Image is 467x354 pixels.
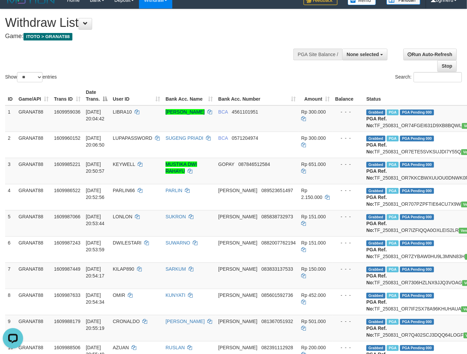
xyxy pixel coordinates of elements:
span: 1609988506 [54,345,81,350]
b: PGA Ref. No: [366,168,387,181]
span: Marked by bgnabdullah [387,293,399,299]
div: - - - [335,318,361,325]
td: GRANAT88 [16,263,51,289]
td: 2 [5,132,16,158]
b: PGA Ref. No: [366,221,387,233]
span: Copy 0571204974 to clipboard [232,135,258,141]
span: LIBRA10 [113,109,132,115]
td: GRANAT88 [16,289,51,315]
b: PGA Ref. No: [366,325,387,338]
span: [DATE] 20:06:50 [86,135,105,148]
div: PGA Site Balance / [293,49,342,60]
span: CRONALDO [113,319,140,324]
th: Date Trans.: activate to sort column descending [83,86,110,105]
a: SUGENG PRIADI [166,135,203,141]
span: Marked by bgndara [387,136,399,141]
span: Grabbed [366,345,385,351]
span: KILAP890 [113,266,134,272]
span: Grabbed [366,267,385,272]
td: GRANAT88 [16,132,51,158]
span: [PERSON_NAME] [218,292,257,298]
span: [PERSON_NAME] [218,266,257,272]
label: Show entries [5,72,57,82]
span: Marked by bgnabdullah [387,345,399,351]
span: BCA [218,135,228,141]
span: Grabbed [366,319,385,325]
td: 8 [5,289,16,315]
span: [DATE] 20:53:44 [86,214,105,226]
span: Copy 087846512584 to clipboard [238,162,270,167]
span: GOPAY [218,162,234,167]
div: - - - [335,344,361,351]
td: 9 [5,315,16,341]
label: Search: [395,72,462,82]
span: 1609988179 [54,319,81,324]
span: Marked by bgndara [387,109,399,115]
td: 1 [5,105,16,132]
span: [DATE] 20:55:19 [86,319,105,331]
a: SUWARNO [166,240,190,246]
span: Marked by bgnabdullah [387,188,399,194]
span: 1609960152 [54,135,81,141]
span: [DATE] 20:50:57 [86,162,105,174]
th: Amount: activate to sort column ascending [298,86,332,105]
span: [PERSON_NAME] [218,188,257,193]
span: Marked by bgnabdullah [387,214,399,220]
span: PGA Pending [400,345,434,351]
span: Grabbed [366,188,385,194]
span: [PERSON_NAME] [218,240,257,246]
a: RUSLAN [166,345,185,350]
span: PGA Pending [400,267,434,272]
span: Copy 081367051932 to clipboard [261,319,293,324]
div: - - - [335,108,361,115]
span: Marked by bgnabdullah [387,162,399,168]
span: PGA Pending [400,188,434,194]
span: [PERSON_NAME] [218,319,257,324]
span: PGA Pending [400,136,434,141]
td: GRANAT88 [16,236,51,263]
span: None selected [347,52,379,57]
span: LONLON [113,214,133,219]
span: Grabbed [366,240,385,246]
span: Rp 452.000 [301,292,326,298]
span: Rp 300.000 [301,109,326,115]
b: PGA Ref. No: [366,142,387,154]
th: Balance [332,86,364,105]
th: User ID: activate to sort column ascending [110,86,163,105]
span: Rp 300.000 [301,135,326,141]
th: Bank Acc. Number: activate to sort column ascending [215,86,298,105]
span: Copy 085601592736 to clipboard [261,292,293,298]
b: PGA Ref. No: [366,299,387,311]
td: GRANAT88 [16,158,51,184]
div: - - - [335,187,361,194]
b: PGA Ref. No: [366,195,387,207]
span: [PERSON_NAME] [218,345,257,350]
a: SARKUM [166,266,186,272]
a: [PERSON_NAME] [166,109,205,115]
span: LUPAPASSWORD [113,135,152,141]
span: PARLIN66 [113,188,135,193]
td: 4 [5,184,16,210]
div: - - - [335,135,361,141]
button: Open LiveChat chat widget [3,3,23,23]
span: [PERSON_NAME] [218,214,257,219]
span: Copy 082391112928 to clipboard [261,345,293,350]
td: 3 [5,158,16,184]
span: Rp 501.000 [301,319,326,324]
span: 1609986522 [54,188,81,193]
span: Rp 2.150.000 [301,188,322,200]
span: OMIR [113,292,125,298]
span: PGA Pending [400,319,434,325]
input: Search: [414,72,462,82]
span: Rp 151.000 [301,214,326,219]
span: 1609987633 [54,292,81,298]
span: DWILESTARI [113,240,142,246]
span: PGA Pending [400,109,434,115]
td: 7 [5,263,16,289]
td: GRANAT88 [16,105,51,132]
span: [DATE] 20:53:59 [86,240,105,252]
span: Copy 4561101951 to clipboard [232,109,258,115]
span: Rp 150.000 [301,266,326,272]
div: - - - [335,239,361,246]
span: Copy 0882007762194 to clipboard [261,240,296,246]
